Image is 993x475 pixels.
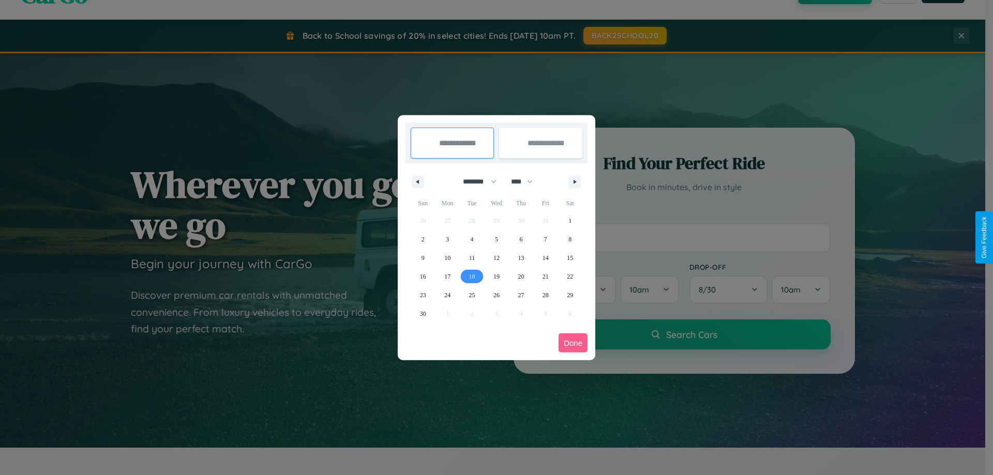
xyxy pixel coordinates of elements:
button: 13 [509,249,533,267]
button: Done [559,333,588,353]
span: Tue [460,195,484,211]
button: 21 [533,267,558,286]
button: 29 [558,286,582,304]
span: 2 [422,230,425,249]
button: 19 [484,267,508,286]
button: 18 [460,267,484,286]
span: 18 [469,267,475,286]
span: 16 [420,267,426,286]
span: 15 [567,249,573,267]
button: 2 [411,230,435,249]
span: 14 [543,249,549,267]
span: 10 [444,249,450,267]
span: 8 [568,230,571,249]
button: 10 [435,249,459,267]
span: 20 [518,267,524,286]
button: 22 [558,267,582,286]
button: 15 [558,249,582,267]
span: 19 [493,267,500,286]
span: 9 [422,249,425,267]
button: 3 [435,230,459,249]
span: 30 [420,304,426,323]
span: 7 [544,230,547,249]
span: 28 [543,286,549,304]
span: 27 [518,286,524,304]
button: 4 [460,230,484,249]
button: 6 [509,230,533,249]
span: 13 [518,249,524,267]
button: 24 [435,286,459,304]
span: 24 [444,286,450,304]
button: 28 [533,286,558,304]
span: 21 [543,267,549,286]
span: Mon [435,195,459,211]
button: 14 [533,249,558,267]
button: 11 [460,249,484,267]
button: 8 [558,230,582,249]
button: 26 [484,286,508,304]
button: 27 [509,286,533,304]
button: 20 [509,267,533,286]
span: Sat [558,195,582,211]
span: 22 [567,267,573,286]
span: 3 [446,230,449,249]
button: 30 [411,304,435,323]
button: 9 [411,249,435,267]
span: 1 [568,211,571,230]
button: 1 [558,211,582,230]
span: Wed [484,195,508,211]
span: Sun [411,195,435,211]
button: 5 [484,230,508,249]
button: 16 [411,267,435,286]
span: 12 [493,249,500,267]
button: 7 [533,230,558,249]
span: 25 [469,286,475,304]
button: 12 [484,249,508,267]
span: 5 [495,230,498,249]
span: 17 [444,267,450,286]
button: 23 [411,286,435,304]
div: Give Feedback [981,217,988,258]
span: 29 [567,286,573,304]
span: 23 [420,286,426,304]
span: 6 [519,230,522,249]
button: 17 [435,267,459,286]
button: 25 [460,286,484,304]
span: 11 [469,249,475,267]
span: Fri [533,195,558,211]
span: Thu [509,195,533,211]
span: 26 [493,286,500,304]
span: 4 [471,230,474,249]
